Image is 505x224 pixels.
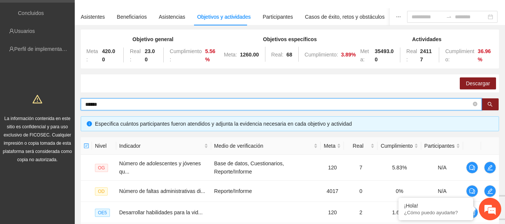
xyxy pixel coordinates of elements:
[263,13,293,21] div: Participantes
[347,142,369,150] span: Real
[421,181,463,202] td: N/A
[344,181,378,202] td: 0
[95,187,108,196] span: OD
[321,137,344,155] th: Meta
[381,142,413,150] span: Cumplimiento
[170,48,202,62] span: Cumplimiento:
[460,77,496,89] button: Descargar
[378,155,421,181] td: 5.83%
[271,52,284,58] span: Real:
[84,143,89,148] span: check-square
[33,94,42,104] span: warning
[132,36,173,42] strong: Objetivo general
[305,52,338,58] span: Cumplimiento:
[412,36,442,42] strong: Actividades
[39,38,126,48] div: Chatee con nosotros ahora
[87,121,92,126] span: info-circle
[102,48,115,62] strong: 420.00
[95,120,493,128] div: Especifica cuántos participantes fueron atendidos y adjunta la evidencia necesaria en cada objeti...
[205,48,215,62] strong: 5.56 %
[145,48,155,62] strong: 23.00
[18,10,44,16] a: Concluidos
[43,71,103,147] span: Estamos en línea.
[14,46,73,52] a: Perfil de implementadora
[487,102,493,108] span: search
[119,142,203,150] span: Indicador
[396,14,401,19] span: ellipsis
[378,202,421,223] td: 1.67%
[404,203,468,209] div: ¡Hola!
[344,202,378,223] td: 2
[224,52,237,58] span: Meta:
[406,48,417,62] span: Real:
[211,155,321,181] td: Base de datos, Cuestionarios, Reporte/Informe
[321,155,344,181] td: 120
[95,164,108,172] span: OG
[378,137,421,155] th: Cumplimiento
[117,13,147,21] div: Beneficiarios
[321,202,344,223] td: 120
[214,142,312,150] span: Medio de verificación
[466,185,478,197] button: comment
[473,102,477,106] span: close-circle
[478,48,491,62] strong: 36.96 %
[116,137,211,155] th: Indicador
[424,142,455,150] span: Participantes
[445,48,474,62] span: Cumplimiento:
[481,98,499,110] button: search
[446,14,452,20] span: swap-right
[240,52,259,58] strong: 1260.00
[321,181,344,202] td: 4017
[263,36,317,42] strong: Objetivos específicos
[466,79,490,88] span: Descargar
[421,155,463,181] td: N/A
[86,48,98,62] span: Meta:
[286,52,292,58] strong: 68
[375,48,394,62] strong: 35493.00
[81,13,105,21] div: Asistentes
[324,142,335,150] span: Meta
[446,14,452,20] span: to
[159,13,185,21] div: Asistencias
[484,188,496,194] span: edit
[211,181,321,202] td: Reporte/Informe
[420,48,432,62] strong: 24117
[119,188,205,194] span: Número de faltas administrativas di...
[466,162,478,174] button: comment
[123,4,141,22] div: Minimizar ventana de chat en vivo
[390,8,407,25] button: ellipsis
[360,48,369,62] span: Meta:
[484,165,496,171] span: edit
[344,137,378,155] th: Real
[341,52,356,58] strong: 3.89 %
[484,162,496,174] button: edit
[344,155,378,181] td: 7
[473,101,477,108] span: close-circle
[421,137,463,155] th: Participantes
[92,137,116,155] th: Nivel
[197,13,251,21] div: Objetivos y actividades
[4,147,142,173] textarea: Escriba su mensaje y pulse “Intro”
[3,116,72,162] span: La información contenida en este sitio es confidencial y para uso exclusivo de FICOSEC. Cualquier...
[404,210,468,215] p: ¿Cómo puedo ayudarte?
[378,181,421,202] td: 0%
[14,28,35,34] a: Usuarios
[95,209,110,217] span: OE5
[305,13,385,21] div: Casos de éxito, retos y obstáculos
[119,209,203,215] span: Desarrollar habilidades para la vid...
[119,160,201,175] span: Número de adolescentes y jóvenes qu...
[484,185,496,197] button: edit
[211,137,321,155] th: Medio de verificación
[130,48,141,62] span: Real:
